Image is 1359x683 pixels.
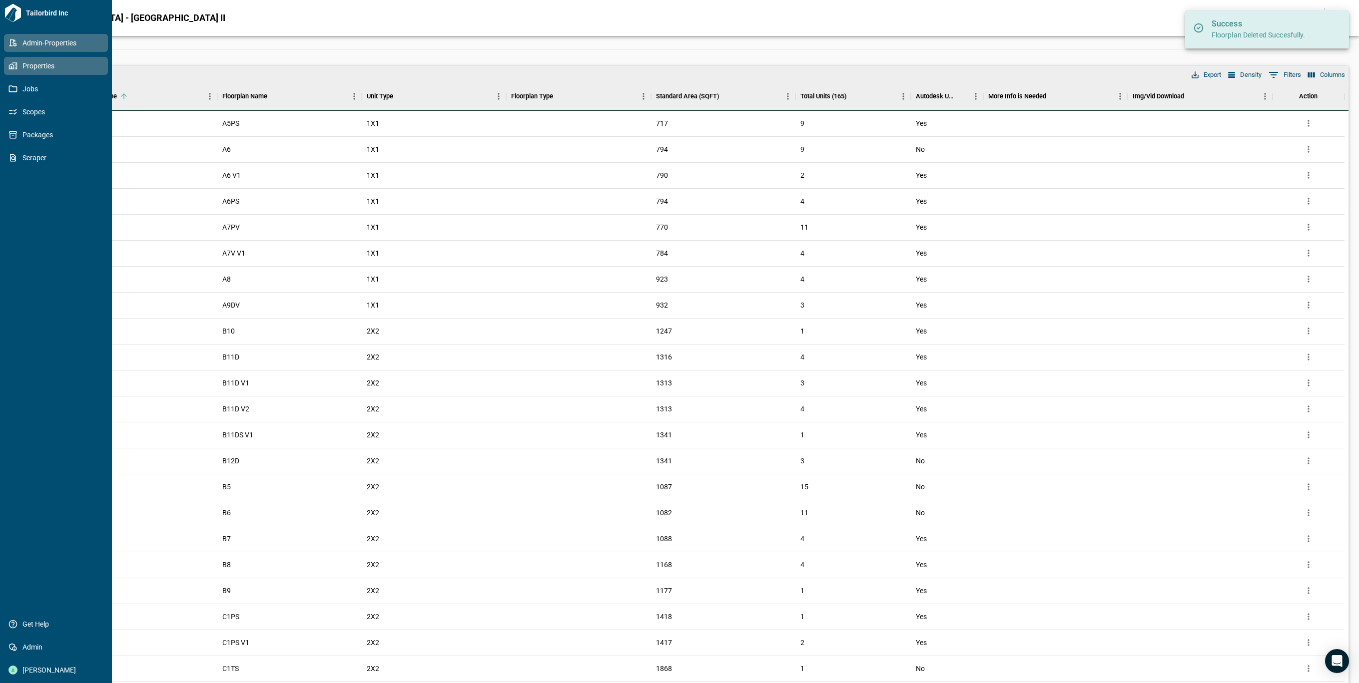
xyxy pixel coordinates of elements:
span: 1X1 [367,248,379,258]
span: 1168 [656,560,672,570]
span: No [916,664,925,674]
span: 2X2 [367,612,379,622]
span: 1X1 [367,170,379,180]
div: Action [1299,82,1318,110]
span: 1418 [656,612,672,622]
span: 3 [800,379,804,387]
span: C1PS V1 [222,638,249,648]
span: A6 [222,144,231,154]
a: Packages [4,126,108,144]
span: B11D [222,352,239,362]
span: 932 [656,300,668,310]
button: Sort [954,89,968,103]
span: B12D [222,456,239,466]
span: A5PS [222,118,239,128]
span: 1 [800,587,804,595]
span: [GEOGRAPHIC_DATA] - [GEOGRAPHIC_DATA] II [36,13,225,23]
span: 2X2 [367,456,379,466]
button: Menu [1258,89,1273,104]
span: Properties [17,61,98,71]
span: 4 [800,197,804,205]
span: C1TS [222,664,239,674]
button: Sort [553,89,567,103]
span: 770 [656,222,668,232]
span: 2X2 [367,352,379,362]
button: Show filters [1266,67,1304,83]
button: Sort [846,89,860,103]
span: Yes [916,586,927,596]
button: Sort [1046,89,1060,103]
span: 1341 [656,456,672,466]
span: Yes [916,534,927,544]
span: 3 [800,301,804,309]
span: 1X1 [367,118,379,128]
div: Floorplan Name [217,82,362,110]
button: Sort [1184,89,1198,103]
span: 1313 [656,404,672,414]
button: more [1301,661,1316,676]
span: C1PS [222,612,239,622]
span: Yes [916,638,927,648]
span: 1313 [656,378,672,388]
span: [PERSON_NAME] [17,665,98,675]
span: 11 [800,509,808,517]
div: Floorplan Type [511,82,553,110]
span: 11 [800,223,808,231]
span: 1 [800,327,804,335]
span: No [916,482,925,492]
button: more [1301,375,1316,390]
div: Total Units (165) [800,82,846,110]
span: 4 [800,275,804,283]
button: Sort [117,89,131,103]
button: more [1301,453,1316,468]
button: more [1301,324,1316,339]
button: Menu [636,89,651,104]
span: 1X1 [367,144,379,154]
span: A7V V1 [222,248,245,258]
span: Yes [916,274,927,284]
div: Standard Area (SQFT) [656,82,719,110]
button: more [1301,557,1316,572]
span: 4 [800,249,804,257]
span: 2X2 [367,404,379,414]
div: Floorplan Type [506,82,651,110]
span: Yes [916,326,927,336]
div: Floorplan Name [222,82,267,110]
span: Yes [916,196,927,206]
span: 3 [800,457,804,465]
span: Get Help [17,619,98,629]
div: Total Units (165) [795,82,911,110]
span: A7PV [222,222,240,232]
button: Menu [202,89,217,104]
span: 1177 [656,586,672,596]
span: Yes [916,560,927,570]
span: 1X1 [367,222,379,232]
a: Admin-Properties [4,34,108,52]
span: 4 [800,535,804,543]
button: Menu [968,89,983,104]
button: more [1301,116,1316,131]
button: Select columns [1306,68,1348,81]
button: Sort [267,89,281,103]
span: Yes [916,300,927,310]
span: 9 [800,119,804,127]
span: 1247 [656,326,672,336]
span: 1X1 [367,300,379,310]
div: Autodesk URL Added [911,82,983,110]
span: Admin [17,642,98,652]
span: B6 [222,508,231,518]
span: 4 [800,561,804,569]
span: 2X2 [367,508,379,518]
a: Scopes [4,103,108,121]
span: 794 [656,196,668,206]
span: 1868 [656,664,672,674]
span: A9DV [222,300,240,310]
a: Scraper [4,149,108,167]
span: Scraper [17,153,98,163]
button: more [1301,505,1316,520]
span: 1341 [656,430,672,440]
span: Tailorbird Inc [22,8,108,18]
span: 9 [800,145,804,153]
div: Img/Vid Download [1133,82,1184,110]
span: No [916,456,925,466]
